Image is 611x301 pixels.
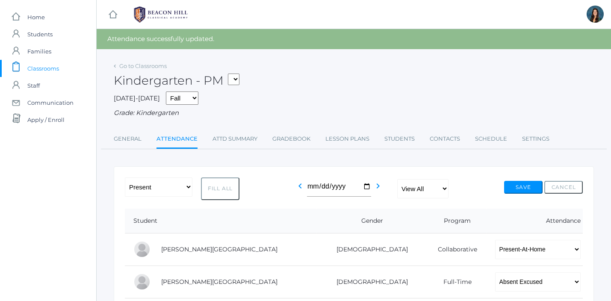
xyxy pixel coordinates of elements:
[384,130,415,148] a: Students
[119,62,167,69] a: Go to Classrooms
[201,177,239,200] button: Fill All
[522,130,549,148] a: Settings
[27,94,74,111] span: Communication
[114,94,160,102] span: [DATE]-[DATE]
[295,181,305,191] i: chevron_left
[295,185,305,193] a: chevron_left
[27,60,59,77] span: Classrooms
[27,43,51,60] span: Families
[430,130,460,148] a: Contacts
[125,209,316,233] th: Student
[487,209,583,233] th: Attendance
[373,181,383,191] i: chevron_right
[272,130,310,148] a: Gradebook
[114,74,239,87] h2: Kindergarten - PM
[27,26,53,43] span: Students
[422,209,487,233] th: Program
[316,266,422,298] td: [DEMOGRAPHIC_DATA]
[373,185,383,193] a: chevron_right
[97,29,611,49] div: Attendance successfully updated.
[422,233,487,266] td: Collaborative
[156,130,198,149] a: Attendance
[316,209,422,233] th: Gender
[161,245,277,253] a: [PERSON_NAME][GEOGRAPHIC_DATA]
[544,181,583,194] button: Cancel
[27,9,45,26] span: Home
[504,181,543,194] button: Save
[475,130,507,148] a: Schedule
[422,266,487,298] td: Full-Time
[213,130,257,148] a: Attd Summary
[114,130,142,148] a: General
[129,4,193,25] img: BHCALogos-05-308ed15e86a5a0abce9b8dd61676a3503ac9727e845dece92d48e8588c001991.png
[161,278,277,286] a: [PERSON_NAME][GEOGRAPHIC_DATA]
[587,6,604,23] div: Jordyn Dewey
[27,77,40,94] span: Staff
[316,233,422,266] td: [DEMOGRAPHIC_DATA]
[133,273,151,290] div: Jordan Bell
[27,111,65,128] span: Apply / Enroll
[325,130,369,148] a: Lesson Plans
[114,108,594,118] div: Grade: Kindergarten
[133,241,151,258] div: Charlotte Bair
